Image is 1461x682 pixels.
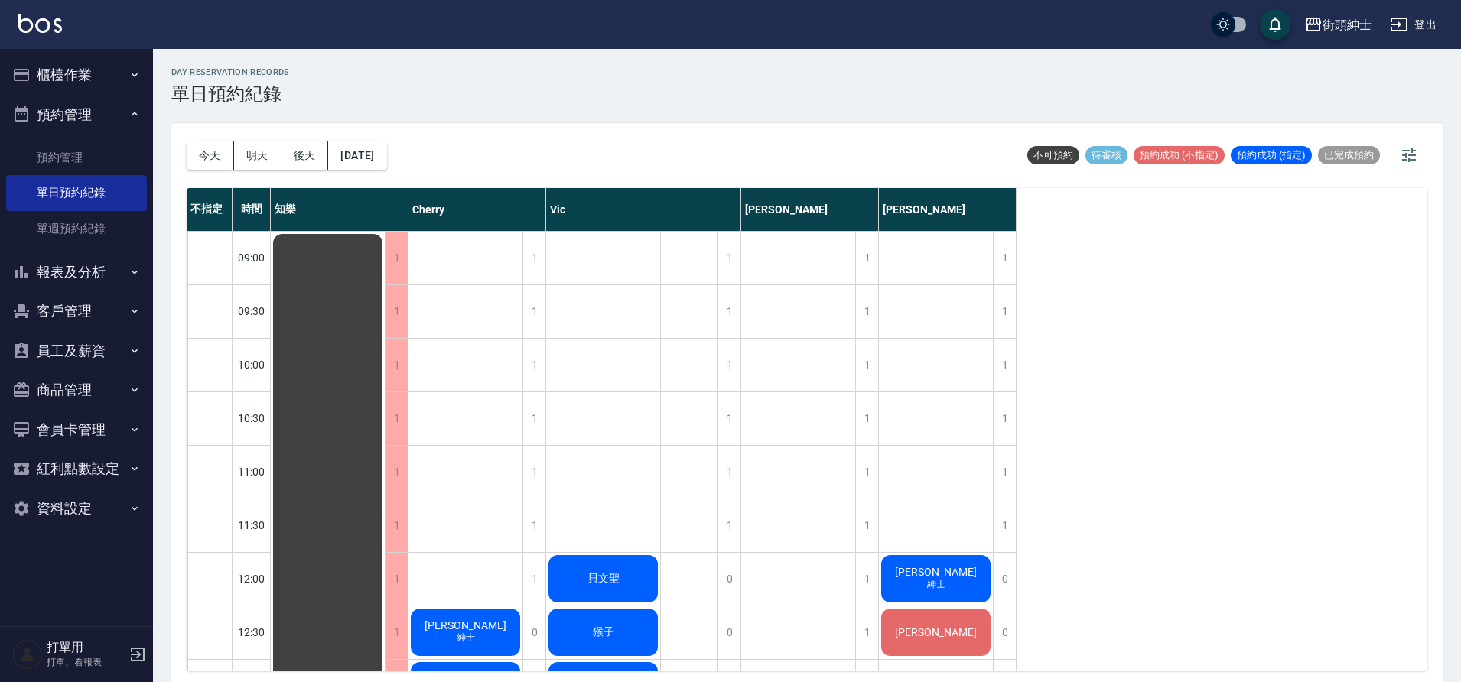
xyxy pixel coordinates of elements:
div: 街頭紳士 [1323,15,1372,34]
div: 1 [855,392,878,445]
div: 1 [993,339,1016,391]
div: 09:00 [233,231,271,284]
div: 10:00 [233,338,271,391]
div: 1 [385,339,408,391]
button: 報表及分析 [6,252,147,292]
span: 紳士 [924,578,949,591]
img: Logo [18,14,62,33]
div: 1 [855,446,878,499]
div: [PERSON_NAME] [741,188,879,231]
div: 1 [385,446,408,499]
div: 11:00 [233,445,271,499]
div: 知樂 [271,188,408,231]
div: 0 [993,553,1016,606]
div: Vic [546,188,741,231]
div: 1 [717,392,740,445]
a: 預約管理 [6,140,147,175]
div: 1 [855,553,878,606]
div: 1 [855,232,878,284]
a: 單週預約紀錄 [6,211,147,246]
div: 0 [717,553,740,606]
span: [PERSON_NAME] [892,566,980,578]
div: 1 [993,499,1016,552]
div: 時間 [233,188,271,231]
div: 1 [522,285,545,338]
div: 0 [993,606,1016,659]
div: 1 [717,446,740,499]
span: 預約成功 (指定) [1231,148,1312,162]
h2: day Reservation records [171,67,290,77]
div: 1 [385,285,408,338]
div: 0 [522,606,545,659]
div: 1 [993,446,1016,499]
button: 紅利點數設定 [6,449,147,489]
div: 1 [993,392,1016,445]
button: 今天 [187,141,234,170]
div: 1 [855,285,878,338]
button: 資料設定 [6,489,147,528]
div: 09:30 [233,284,271,338]
span: 貝文聖 [584,572,623,586]
h3: 單日預約紀錄 [171,83,290,105]
div: 1 [993,232,1016,284]
div: 不指定 [187,188,233,231]
div: Cherry [408,188,546,231]
div: 1 [385,499,408,552]
div: 1 [385,232,408,284]
button: 櫃檯作業 [6,55,147,95]
button: 預約管理 [6,95,147,135]
div: 1 [522,553,545,606]
div: 1 [717,339,740,391]
div: 1 [855,606,878,659]
div: 1 [522,392,545,445]
div: 1 [855,339,878,391]
div: 1 [522,499,545,552]
h5: 打單用 [47,640,125,655]
div: 0 [717,606,740,659]
div: 11:30 [233,499,271,552]
div: 12:30 [233,606,271,659]
button: 登出 [1384,11,1443,39]
div: 1 [522,339,545,391]
div: 12:00 [233,552,271,606]
button: [DATE] [328,141,386,170]
span: 紳士 [454,632,478,645]
span: 已完成預約 [1318,148,1380,162]
button: 街頭紳士 [1298,9,1378,41]
div: 1 [385,392,408,445]
button: 會員卡管理 [6,410,147,450]
button: 客戶管理 [6,291,147,331]
button: 商品管理 [6,370,147,410]
div: 10:30 [233,391,271,445]
span: 待審核 [1085,148,1127,162]
div: 1 [385,553,408,606]
span: 不可預約 [1027,148,1079,162]
span: 預約成功 (不指定) [1134,148,1225,162]
a: 單日預約紀錄 [6,175,147,210]
div: 1 [522,232,545,284]
p: 打單、看報表 [47,655,125,669]
div: 1 [717,232,740,284]
button: 員工及薪資 [6,331,147,371]
div: 1 [717,285,740,338]
div: 1 [385,606,408,659]
div: 1 [717,499,740,552]
span: [PERSON_NAME] [892,626,980,638]
div: 1 [993,285,1016,338]
div: [PERSON_NAME] [879,188,1017,231]
button: 後天 [281,141,329,170]
span: [PERSON_NAME] [421,619,509,632]
img: Person [12,639,43,670]
button: 明天 [234,141,281,170]
span: 猴子 [590,625,617,639]
button: save [1260,9,1290,40]
div: 1 [522,446,545,499]
div: 1 [855,499,878,552]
